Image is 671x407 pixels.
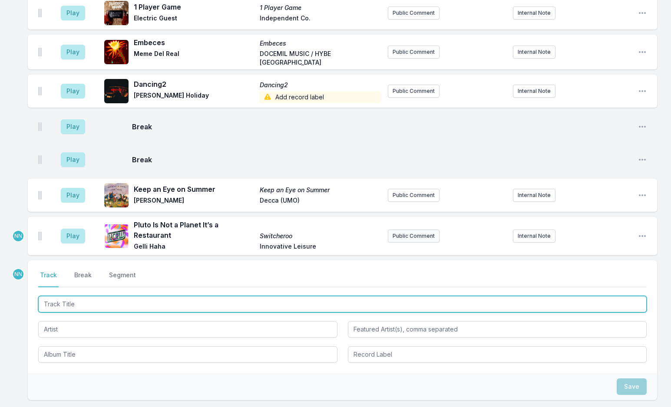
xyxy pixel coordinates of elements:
span: 1 Player Game [134,2,255,12]
p: Nassir Nassirzadeh [12,230,24,242]
span: Break [132,154,631,165]
input: Record Label [348,346,647,363]
span: Pluto Is Not a Planet It’s a Restaurant [134,220,255,240]
span: Dancing2 [134,79,255,89]
img: Switcheroo [104,224,129,248]
span: Keep an Eye on Summer [134,184,255,194]
button: Internal Note [513,230,555,243]
img: Drag Handle [38,87,42,95]
button: Open playlist item options [638,122,647,131]
button: Open playlist item options [638,87,647,95]
button: Public Comment [388,230,440,243]
input: Track Title [38,296,647,312]
input: Artist [38,321,337,338]
button: Internal Note [513,7,555,20]
img: Keep an Eye on Summer [104,183,129,207]
span: Dancing2 [260,81,380,89]
span: Keep an Eye on Summer [260,186,380,194]
button: Save [617,378,647,395]
button: Internal Note [513,189,555,202]
img: Drag Handle [38,9,42,17]
button: Play [61,84,85,98]
span: Independent Co. [260,14,380,24]
span: [PERSON_NAME] [134,196,255,207]
button: Internal Note [513,85,555,98]
button: Play [61,152,85,167]
span: Add record label [260,91,380,103]
button: Public Comment [388,46,440,59]
img: Drag Handle [38,48,42,56]
span: Meme Del Real [134,49,255,67]
button: Play [61,45,85,59]
span: Embeces [260,39,380,48]
span: [PERSON_NAME] Holiday [134,91,255,103]
img: Embeces [104,40,129,64]
img: Dancing2 [104,79,129,103]
button: Public Comment [388,85,440,98]
button: Open playlist item options [638,9,647,17]
span: Decca (UMO) [260,196,380,207]
button: Public Comment [388,189,440,202]
span: 1 Player Game [260,3,380,12]
p: Nassir Nassirzadeh [12,268,24,280]
button: Play [61,188,85,203]
span: Innovative Leisure [260,242,380,253]
button: Play [61,119,85,134]
button: Break [73,271,93,287]
button: Open playlist item options [638,155,647,164]
img: Drag Handle [38,232,42,240]
input: Album Title [38,346,337,363]
button: Open playlist item options [638,48,647,56]
button: Open playlist item options [638,191,647,200]
span: Embeces [134,37,255,48]
span: Gelli Haha [134,242,255,253]
button: Open playlist item options [638,232,647,240]
button: Public Comment [388,7,440,20]
img: Drag Handle [38,155,42,164]
span: Switcheroo [260,232,380,240]
button: Play [61,229,85,243]
button: Segment [107,271,138,287]
span: DOCEMIL MUSIC / HYBE [GEOGRAPHIC_DATA] [260,49,380,67]
span: Break [132,121,631,132]
span: Electric Guest [134,14,255,24]
button: Internal Note [513,46,555,59]
img: Drag Handle [38,122,42,131]
img: 1 Player Game [104,1,129,25]
button: Play [61,6,85,20]
button: Track [38,271,59,287]
input: Featured Artist(s), comma separated [348,321,647,338]
img: Drag Handle [38,191,42,200]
